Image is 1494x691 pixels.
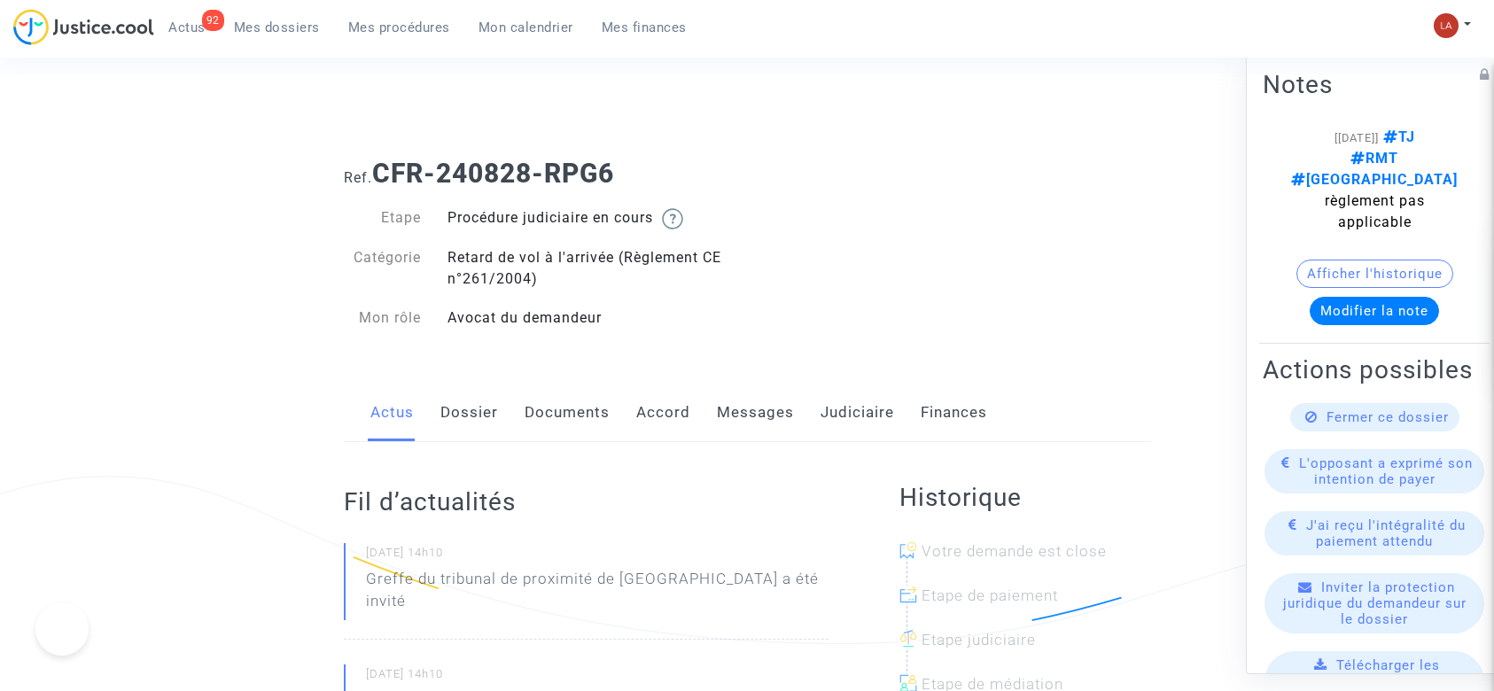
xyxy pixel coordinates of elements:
[366,545,829,568] small: [DATE] 14h10
[1310,297,1439,325] button: Modifier la note
[821,384,894,442] a: Judiciaire
[434,307,747,329] div: Avocat du demandeur
[348,19,450,35] span: Mes procédures
[922,542,1107,560] span: Votre demande est close
[344,486,829,517] h2: Fil d’actualités
[331,247,435,290] div: Catégorie
[168,19,206,35] span: Actus
[334,14,464,41] a: Mes procédures
[662,208,683,229] img: help.svg
[1296,260,1453,288] button: Afficher l'historique
[1434,13,1459,38] img: 3f9b7d9779f7b0ffc2b90d026f0682a9
[1350,150,1398,167] span: RMT
[434,207,747,229] div: Procédure judiciaire en cours
[366,666,829,689] small: [DATE] 14h10
[434,247,747,290] div: Retard de vol à l'arrivée (Règlement CE n°261/2004)
[220,14,334,41] a: Mes dossiers
[717,384,794,442] a: Messages
[154,14,220,41] a: 92Actus
[1327,409,1449,425] span: Fermer ce dossier
[440,384,498,442] a: Dossier
[1291,150,1458,230] span: règlement pas applicable
[525,384,610,442] a: Documents
[331,307,435,329] div: Mon rôle
[344,169,372,186] span: Ref.
[1283,579,1467,627] span: Inviter la protection juridique du demandeur sur le dossier
[1263,69,1486,100] h2: Notes
[1291,171,1458,188] span: [GEOGRAPHIC_DATA]
[636,384,690,442] a: Accord
[372,158,614,189] b: CFR-240828-RPG6
[331,207,435,229] div: Etape
[479,19,573,35] span: Mon calendrier
[899,482,1151,513] h2: Historique
[1299,455,1473,487] span: L'opposant a exprimé son intention de payer
[464,14,587,41] a: Mon calendrier
[587,14,701,41] a: Mes finances
[35,602,89,656] iframe: Help Scout Beacon - Open
[1306,517,1466,549] span: J'ai reçu l'intégralité du paiement attendu
[1263,354,1486,385] h2: Actions possibles
[1379,128,1415,145] span: TJ
[921,384,987,442] a: Finances
[234,19,320,35] span: Mes dossiers
[13,9,154,45] img: jc-logo.svg
[1334,131,1379,144] span: [[DATE]]
[602,19,687,35] span: Mes finances
[366,568,829,621] p: Greffe du tribunal de proximité de [GEOGRAPHIC_DATA] a été invité
[370,384,414,442] a: Actus
[202,10,224,31] div: 92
